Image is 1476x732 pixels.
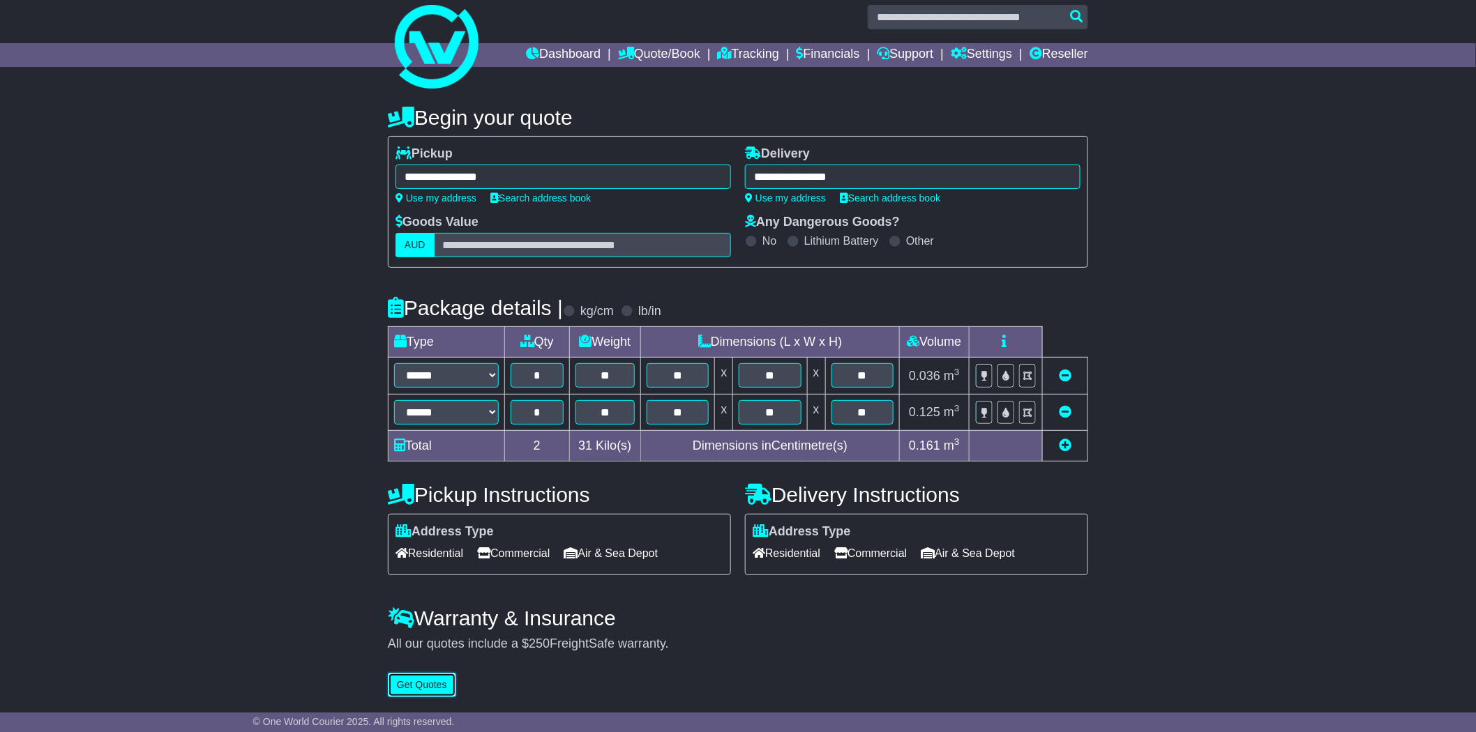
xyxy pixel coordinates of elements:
[526,43,601,67] a: Dashboard
[921,542,1016,564] span: Air & Sea Depot
[396,233,435,257] label: AUD
[906,234,934,247] label: Other
[899,327,969,358] td: Volume
[1030,43,1088,67] a: Reseller
[396,215,479,230] label: Goods Value
[909,405,940,419] span: 0.125
[389,430,505,461] td: Total
[569,430,641,461] td: Kilo(s)
[388,673,456,697] button: Get Quotes
[840,192,940,204] a: Search address book
[753,542,820,564] span: Residential
[396,542,463,564] span: Residential
[877,43,933,67] a: Support
[745,192,826,204] a: Use my address
[388,296,563,319] h4: Package details |
[580,304,614,319] label: kg/cm
[388,636,1088,652] div: All our quotes include a $ FreightSafe warranty.
[745,146,810,162] label: Delivery
[396,192,476,204] a: Use my address
[797,43,860,67] a: Financials
[909,439,940,452] span: 0.161
[388,607,1088,630] h4: Warranty & Insurance
[1059,439,1071,452] a: Add new item
[641,327,900,358] td: Dimensions (L x W x H)
[638,304,661,319] label: lb/in
[505,327,570,358] td: Qty
[804,234,879,247] label: Lithium Battery
[834,542,907,564] span: Commercial
[618,43,700,67] a: Quote/Book
[954,367,960,377] sup: 3
[951,43,1012,67] a: Settings
[388,106,1088,129] h4: Begin your quote
[745,215,900,230] label: Any Dangerous Goods?
[715,358,733,394] td: x
[762,234,776,247] label: No
[253,716,455,727] span: © One World Courier 2025. All rights reserved.
[569,327,641,358] td: Weight
[477,542,550,564] span: Commercial
[718,43,779,67] a: Tracking
[944,369,960,383] span: m
[388,483,731,506] h4: Pickup Instructions
[641,430,900,461] td: Dimensions in Centimetre(s)
[954,403,960,413] sup: 3
[396,524,494,540] label: Address Type
[396,146,453,162] label: Pickup
[505,430,570,461] td: 2
[909,369,940,383] span: 0.036
[529,636,550,650] span: 250
[807,358,825,394] td: x
[944,405,960,419] span: m
[807,394,825,430] td: x
[753,524,851,540] label: Address Type
[944,439,960,452] span: m
[1059,405,1071,419] a: Remove this item
[954,436,960,447] sup: 3
[715,394,733,430] td: x
[564,542,658,564] span: Air & Sea Depot
[578,439,592,452] span: 31
[389,327,505,358] td: Type
[745,483,1088,506] h4: Delivery Instructions
[490,192,591,204] a: Search address book
[1059,369,1071,383] a: Remove this item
